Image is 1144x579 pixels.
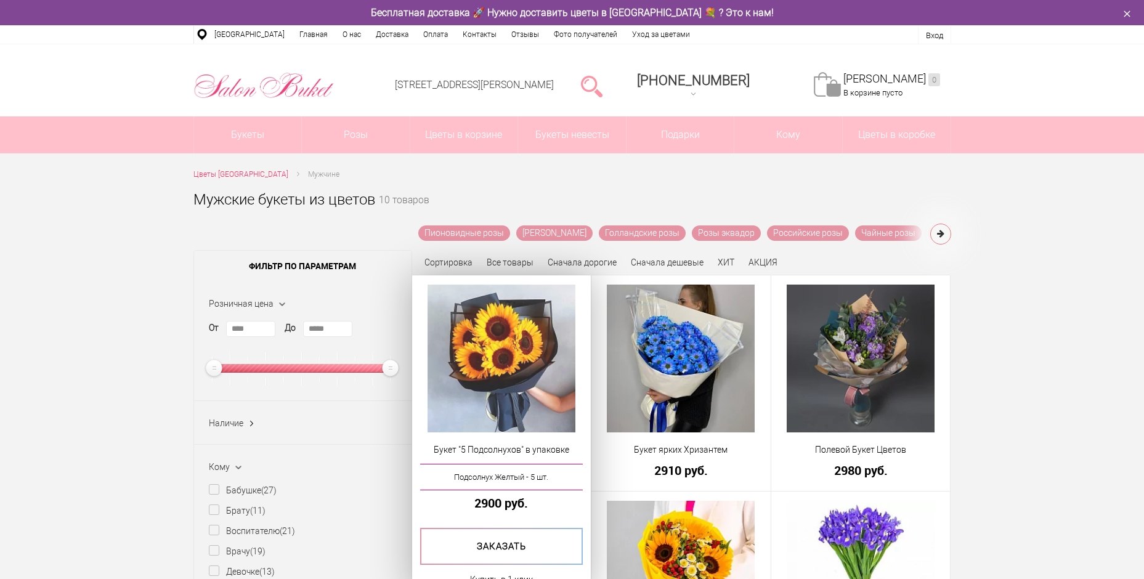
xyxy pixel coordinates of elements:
a: Цветы в корзине [410,116,518,153]
img: Цветы Нижний Новгород [193,70,335,102]
a: Букет "5 Подсолнухов" в упаковке [420,443,583,456]
ins: (19) [250,546,266,556]
span: Наличие [209,418,243,428]
a: Фото получателей [546,25,625,44]
label: Бабушке [209,484,277,497]
ins: (13) [259,567,275,577]
a: Букеты невесты [518,116,626,153]
a: Все товары [487,257,533,267]
a: Бордовые розы [928,225,1004,241]
a: Главная [292,25,335,44]
a: Контакты [455,25,504,44]
a: Полевой Букет Цветов [779,443,943,456]
a: Сначала дорогие [548,257,617,267]
a: Чайные розы [855,225,922,241]
img: Полевой Букет Цветов [787,285,935,432]
a: Подсолнух Желтый - 5 шт. [420,464,583,490]
a: Розы эквадор [692,225,761,241]
ins: (27) [261,485,277,495]
span: Цветы [GEOGRAPHIC_DATA] [193,170,288,179]
a: 2980 руб. [779,464,943,477]
a: Букеты [194,116,302,153]
a: АКЦИЯ [748,257,777,267]
a: Доставка [368,25,416,44]
a: Оплата [416,25,455,44]
span: [PHONE_NUMBER] [637,73,750,88]
a: [PHONE_NUMBER] [630,68,757,103]
label: От [209,322,219,334]
span: В корзине пусто [843,88,903,97]
a: [GEOGRAPHIC_DATA] [207,25,292,44]
span: Кому [209,462,230,472]
span: Фильтр по параметрам [194,251,412,281]
ins: (21) [280,526,295,536]
a: Букет ярких Хризантем [599,443,763,456]
a: Подарки [627,116,734,153]
a: Вход [926,31,943,40]
small: 10 товаров [379,196,429,225]
span: Кому [734,116,842,153]
a: Розы [302,116,410,153]
a: Отзывы [504,25,546,44]
label: Воспитателю [209,525,295,538]
h1: Мужские букеты из цветов [193,188,375,211]
a: Пионовидные розы [418,225,510,241]
a: [PERSON_NAME] [516,225,593,241]
img: Букет ярких Хризантем [607,285,755,432]
a: [PERSON_NAME] [843,72,940,86]
label: Врачу [209,545,266,558]
img: Букет "5 Подсолнухов" в упаковке [428,285,575,432]
a: [STREET_ADDRESS][PERSON_NAME] [395,79,554,91]
ins: (11) [250,506,266,516]
a: Голландские розы [599,225,686,241]
span: Мужчине [308,170,339,179]
a: Цветы [GEOGRAPHIC_DATA] [193,168,288,181]
ins: 0 [928,73,940,86]
a: 2910 руб. [599,464,763,477]
span: Розничная цена [209,299,274,309]
a: Российские розы [767,225,849,241]
a: Уход за цветами [625,25,697,44]
label: Брату [209,504,266,517]
a: ХИТ [718,257,734,267]
a: О нас [335,25,368,44]
a: Сначала дешевые [631,257,704,267]
div: Бесплатная доставка 🚀 Нужно доставить цветы в [GEOGRAPHIC_DATA] 💐 ? Это к нам! [184,6,960,19]
a: 2900 руб. [420,496,583,509]
a: Цветы в коробке [843,116,951,153]
span: Сортировка [424,257,473,267]
label: До [285,322,296,334]
label: Девочке [209,565,275,578]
